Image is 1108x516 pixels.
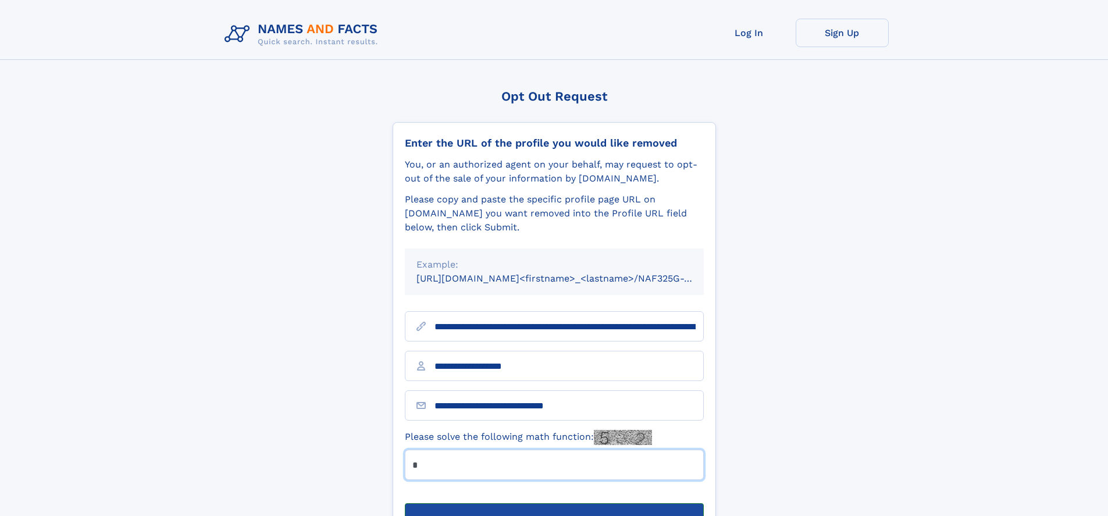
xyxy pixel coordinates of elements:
[703,19,796,47] a: Log In
[796,19,889,47] a: Sign Up
[405,193,704,234] div: Please copy and paste the specific profile page URL on [DOMAIN_NAME] you want removed into the Pr...
[405,430,652,445] label: Please solve the following math function:
[405,137,704,150] div: Enter the URL of the profile you would like removed
[416,273,726,284] small: [URL][DOMAIN_NAME]<firstname>_<lastname>/NAF325G-xxxxxxxx
[405,158,704,186] div: You, or an authorized agent on your behalf, may request to opt-out of the sale of your informatio...
[416,258,692,272] div: Example:
[393,89,716,104] div: Opt Out Request
[220,19,387,50] img: Logo Names and Facts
